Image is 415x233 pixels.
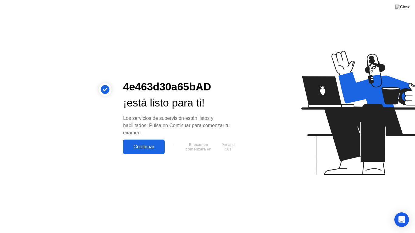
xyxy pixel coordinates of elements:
button: Continuar [123,140,165,154]
div: Los servicios de supervisión están listos y habilitados. Pulsa en Continuar para comenzar tu examen. [123,115,239,137]
div: Continuar [125,144,163,150]
div: 4e463d30a65bAD [123,79,239,95]
button: El examen comenzará en9m and 58s [168,141,239,153]
img: Close [395,5,410,9]
span: 9m and 58s [219,142,237,151]
div: ¡está listo para ti! [123,95,239,111]
div: Open Intercom Messenger [394,212,409,227]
